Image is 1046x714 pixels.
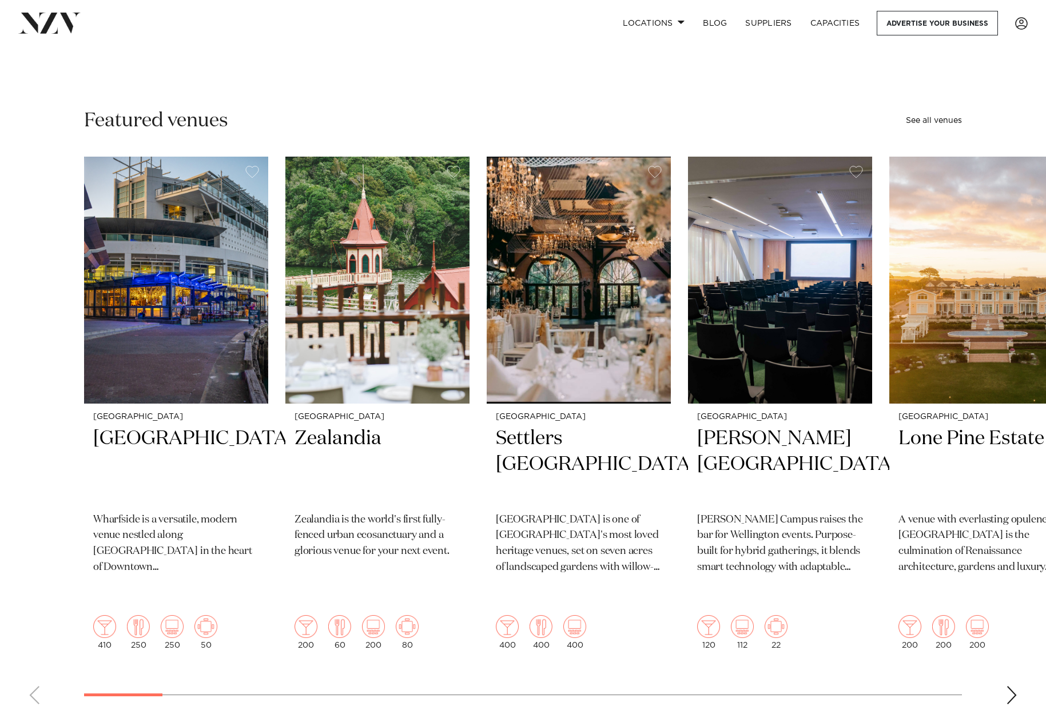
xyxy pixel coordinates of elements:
div: 22 [765,615,788,649]
img: Rātā Cafe at Zealandia [285,157,470,404]
swiper-slide: 3 / 49 [487,157,671,659]
a: [GEOGRAPHIC_DATA] [PERSON_NAME][GEOGRAPHIC_DATA] [PERSON_NAME] Campus raises the bar for Wellingt... [688,157,872,659]
div: 400 [530,615,552,649]
div: 200 [966,615,989,649]
a: Rātā Cafe at Zealandia [GEOGRAPHIC_DATA] Zealandia Zealandia is the world's first fully-fenced ur... [285,157,470,659]
div: 120 [697,615,720,649]
a: SUPPLIERS [736,11,801,35]
div: 400 [563,615,586,649]
div: 250 [161,615,184,649]
div: 200 [362,615,385,649]
swiper-slide: 2 / 49 [285,157,470,659]
h2: Settlers [GEOGRAPHIC_DATA] [496,426,662,503]
p: Wharfside is a versatile, modern venue nestled along [GEOGRAPHIC_DATA] in the heart of Downtown [... [93,512,259,576]
img: cocktail.png [93,615,116,638]
small: [GEOGRAPHIC_DATA] [697,413,863,421]
a: Locations [614,11,694,35]
small: [GEOGRAPHIC_DATA] [295,413,460,421]
swiper-slide: 4 / 49 [688,157,872,659]
img: nzv-logo.png [18,13,81,33]
div: 200 [932,615,955,649]
div: 112 [731,615,754,649]
div: 250 [127,615,150,649]
a: BLOG [694,11,736,35]
p: [PERSON_NAME] Campus raises the bar for Wellington events. Purpose-built for hybrid gatherings, i... [697,512,863,576]
div: 50 [194,615,217,649]
div: 80 [396,615,419,649]
img: dining.png [127,615,150,638]
a: See all venues [906,117,962,125]
img: meeting.png [194,615,217,638]
img: cocktail.png [295,615,317,638]
h2: Zealandia [295,426,460,503]
a: Advertise your business [877,11,998,35]
img: cocktail.png [496,615,519,638]
div: 200 [295,615,317,649]
small: [GEOGRAPHIC_DATA] [93,413,259,421]
div: 60 [328,615,351,649]
img: dining.png [530,615,552,638]
img: cocktail.png [898,615,921,638]
img: dining.png [328,615,351,638]
h2: [GEOGRAPHIC_DATA] [93,426,259,503]
swiper-slide: 1 / 49 [84,157,268,659]
img: meeting.png [765,615,788,638]
h2: [PERSON_NAME][GEOGRAPHIC_DATA] [697,426,863,503]
small: [GEOGRAPHIC_DATA] [496,413,662,421]
img: theatre.png [966,615,989,638]
h2: Featured venues [84,108,228,134]
a: [GEOGRAPHIC_DATA] [GEOGRAPHIC_DATA] Wharfside is a versatile, modern venue nestled along [GEOGRAP... [84,157,268,659]
a: [GEOGRAPHIC_DATA] Settlers [GEOGRAPHIC_DATA] [GEOGRAPHIC_DATA] is one of [GEOGRAPHIC_DATA]'s most... [487,157,671,659]
img: theatre.png [362,615,385,638]
img: cocktail.png [697,615,720,638]
img: dining.png [932,615,955,638]
img: theatre.png [731,615,754,638]
a: Capacities [801,11,869,35]
p: Zealandia is the world's first fully-fenced urban ecosanctuary and a glorious venue for your next... [295,512,460,560]
img: theatre.png [563,615,586,638]
img: meeting.png [396,615,419,638]
div: 200 [898,615,921,649]
img: theatre.png [161,615,184,638]
div: 410 [93,615,116,649]
div: 400 [496,615,519,649]
p: [GEOGRAPHIC_DATA] is one of [GEOGRAPHIC_DATA]'s most loved heritage venues, set on seven acres of... [496,512,662,576]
